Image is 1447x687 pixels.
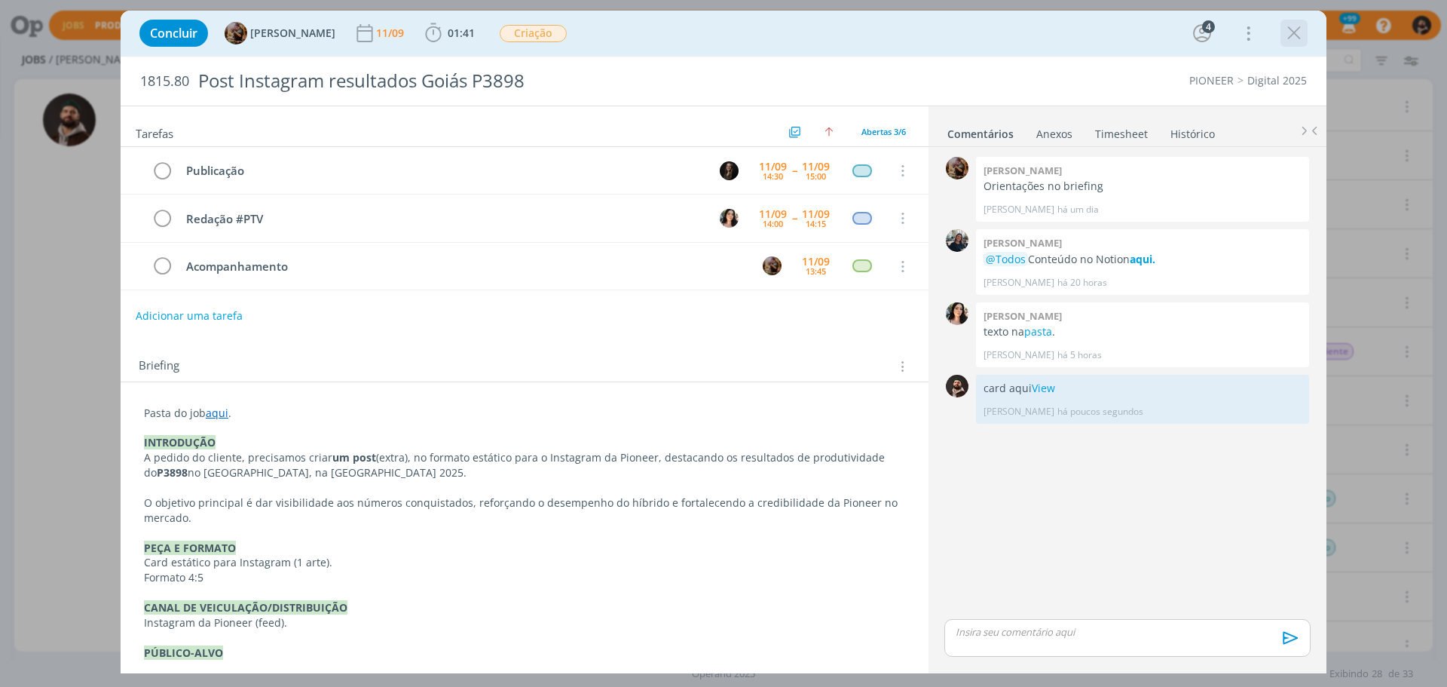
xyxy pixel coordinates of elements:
img: A [946,157,968,179]
b: [PERSON_NAME] [984,164,1062,177]
button: 01:41 [421,21,479,45]
span: há 20 horas [1057,276,1107,290]
strong: um post [332,450,376,465]
div: 11/09 [759,209,787,219]
strong: P3898 [157,465,188,480]
img: A [225,22,247,44]
span: há um dia [1057,203,1099,216]
button: A [760,255,783,278]
img: T [946,302,968,325]
a: PIONEER [1189,73,1234,87]
b: [PERSON_NAME] [984,236,1062,250]
button: A[PERSON_NAME] [225,22,335,44]
strong: PÚBLICO-ALVO [144,646,223,660]
a: aqui. [1130,252,1155,266]
strong: CANAL DE VEICULAÇÃO/DISTRIBUIÇÃO [144,600,347,615]
p: Formato 4:5 [144,570,905,585]
div: 13:45 [806,267,826,275]
p: Card estático para Instagram (1 arte). [144,555,905,570]
p: [PERSON_NAME] [984,203,1054,216]
p: texto na . [984,324,1302,339]
div: 11/09 [802,256,830,267]
div: Post Instagram resultados Goiás P3898 [192,63,815,100]
p: Pasta do job . [144,406,905,421]
span: -- [792,213,797,223]
span: Concluir [150,27,197,39]
p: A pedido do cliente, precisamos criar (extra), no formato estático para o Instagram da Pioneer, d... [144,450,905,480]
b: [PERSON_NAME] [984,309,1062,323]
p: [PERSON_NAME] [984,276,1054,290]
span: @Todos [986,252,1026,266]
div: 14:00 [763,219,783,228]
button: Concluir [139,20,208,47]
div: 4 [1202,20,1215,33]
p: [PERSON_NAME] [984,348,1054,362]
span: Criação [500,25,567,42]
button: 4 [1190,21,1214,45]
a: Digital 2025 [1247,73,1307,87]
span: 1815.80 [140,73,189,90]
img: arrow-up.svg [824,127,834,136]
span: há poucos segundos [1057,405,1143,419]
p: Produtores rurais da região de [GEOGRAPHIC_DATA] e demais regiões do [GEOGRAPHIC_DATA]. [144,661,905,676]
span: Tarefas [136,123,173,141]
p: Instagram da Pioneer (feed). [144,615,905,630]
strong: PEÇA E FORMATO [144,541,236,555]
button: Adicionar uma tarefa [135,302,243,330]
a: aqui [206,406,228,420]
a: View [1032,381,1055,395]
a: Histórico [1170,120,1216,142]
img: N [720,161,739,180]
p: [PERSON_NAME] [984,405,1054,419]
div: 11/09 [759,161,787,172]
span: [PERSON_NAME] [250,28,335,38]
div: Anexos [1036,127,1072,142]
img: A [763,256,782,275]
a: Timesheet [1094,120,1149,142]
p: card aqui [984,381,1302,396]
a: Comentários [947,120,1014,142]
strong: INTRODUÇÃO [144,435,216,449]
div: Publicação [179,161,705,180]
span: há 5 horas [1057,348,1102,362]
button: Criação [499,24,567,43]
button: T [717,207,740,229]
span: -- [792,165,797,176]
div: 11/09 [376,28,407,38]
img: T [720,209,739,228]
img: D [946,375,968,397]
p: Conteúdo no Notion [984,252,1302,267]
div: Redação #PTV [179,210,705,228]
span: Briefing [139,357,179,376]
img: M [946,229,968,252]
a: pasta [1024,324,1052,339]
div: Acompanhamento [179,257,748,276]
p: Orientações no briefing [984,179,1302,194]
div: 11/09 [802,161,830,172]
div: 14:15 [806,219,826,228]
p: O objetivo principal é dar visibilidade aos números conquistados, reforçando o desempenho do híbr... [144,495,905,526]
span: Abertas 3/6 [861,126,906,137]
div: dialog [121,11,1326,673]
div: 15:00 [806,172,826,180]
div: 11/09 [802,209,830,219]
div: 14:30 [763,172,783,180]
span: 01:41 [448,26,475,40]
button: N [717,159,740,182]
